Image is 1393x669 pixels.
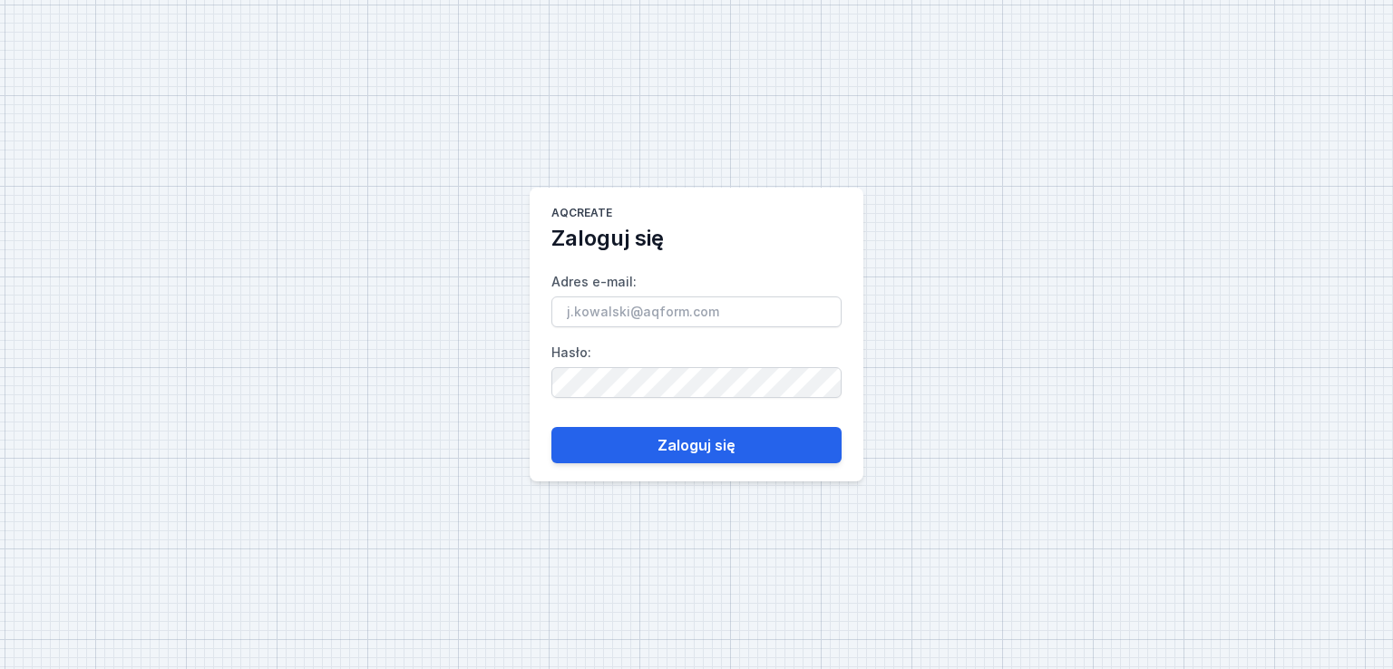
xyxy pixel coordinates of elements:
[551,367,842,398] input: Hasło:
[551,427,842,463] button: Zaloguj się
[551,296,842,327] input: Adres e-mail:
[551,206,612,224] h1: AQcreate
[551,267,842,327] label: Adres e-mail :
[551,338,842,398] label: Hasło :
[551,224,664,253] h2: Zaloguj się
